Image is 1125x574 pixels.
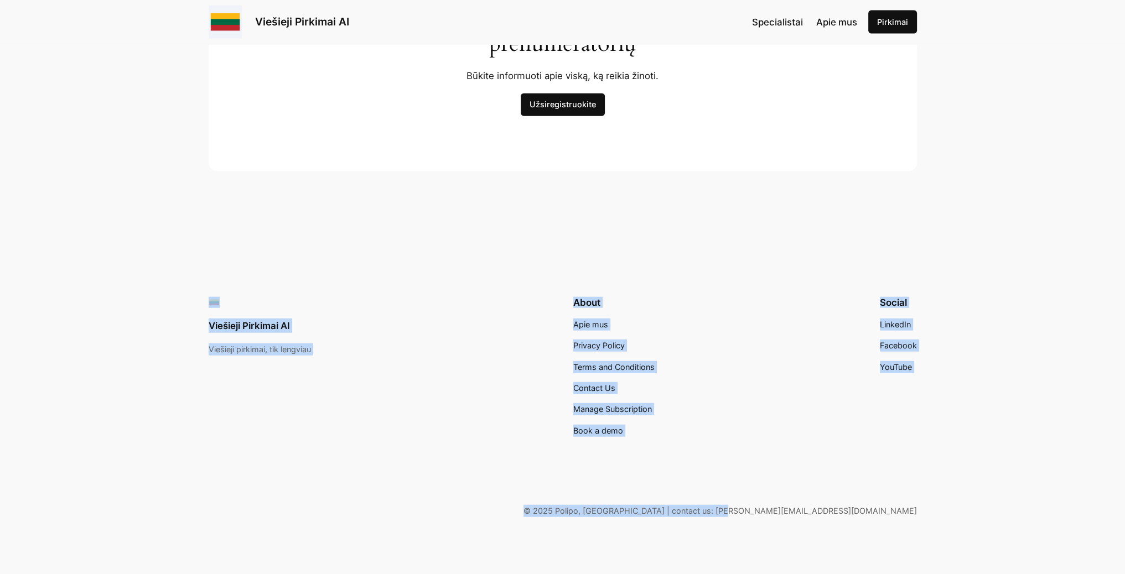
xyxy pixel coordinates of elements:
[880,319,917,373] nav: Footer navigation 3
[573,362,655,372] span: Terms and Conditions
[816,15,857,29] a: Apie mus
[209,343,311,356] p: Viešieji pirkimai, tik lengviau
[880,362,912,372] span: YouTube
[573,340,625,352] a: Privacy Policy
[573,426,623,435] span: Book a demo
[573,341,625,350] span: Privacy Policy
[209,320,290,331] a: Viešieji Pirkimai AI
[573,404,652,414] span: Manage Subscription
[573,319,608,331] a: Apie mus
[880,297,917,308] h2: Social
[573,403,652,415] a: Manage Subscription
[752,15,803,29] a: Specialistai
[573,361,655,373] a: Terms and Conditions
[209,505,917,517] p: © 2025 Polipo, [GEOGRAPHIC_DATA] | contact us: [PERSON_NAME][EMAIL_ADDRESS][DOMAIN_NAME]
[816,17,857,28] span: Apie mus
[209,6,242,39] img: Viešieji pirkimai logo
[868,11,917,34] a: Pirkimai
[752,17,803,28] span: Specialistai
[880,361,912,373] a: YouTube
[880,341,917,350] span: Facebook
[573,383,615,393] span: Contact Us
[880,320,911,329] span: LinkedIn
[391,4,734,58] h2: Prisijunkite prie 200+ prenumeratorių
[573,425,623,437] a: Book a demo
[521,93,605,117] a: Užsiregistruokite
[880,319,911,331] a: LinkedIn
[573,320,608,329] span: Apie mus
[752,15,857,29] nav: Navigation
[880,340,917,352] a: Facebook
[573,297,655,308] h2: About
[255,15,349,28] a: Viešieji Pirkimai AI
[573,319,655,437] nav: Footer navigation 4
[391,69,734,83] p: Būkite informuoti apie viską, ką reikia žinoti.
[573,382,615,394] a: Contact Us
[209,297,220,308] img: Viešieji pirkimai logo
